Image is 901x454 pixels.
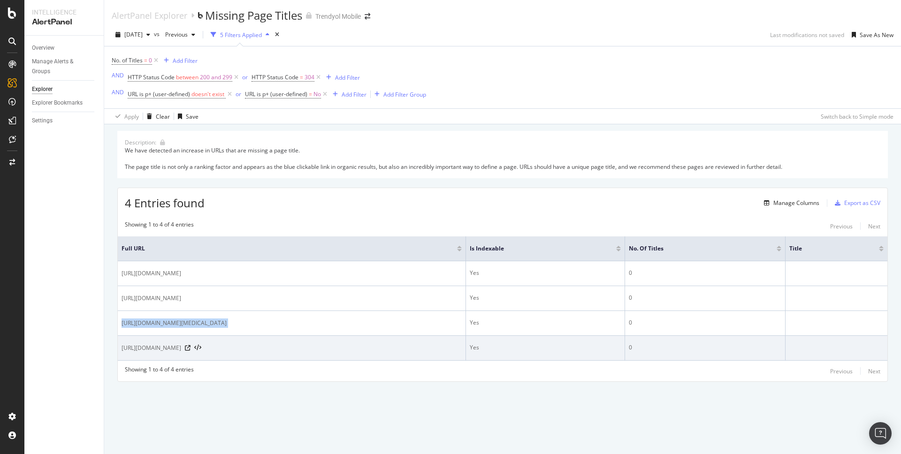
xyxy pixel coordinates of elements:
[200,71,232,84] span: 200 and 299
[125,146,880,170] div: We have detected an increase in URLs that are missing a page title. The page title is not only a ...
[470,318,621,327] div: Yes
[122,343,181,353] span: [URL][DOMAIN_NAME]
[112,56,143,64] span: No. of Titles
[160,55,198,66] button: Add Filter
[817,109,893,124] button: Switch back to Simple mode
[309,90,312,98] span: =
[32,43,54,53] div: Overview
[32,57,88,76] div: Manage Alerts & Groups
[760,197,819,209] button: Manage Columns
[194,345,201,351] button: View HTML Source
[112,109,139,124] button: Apply
[322,72,360,83] button: Add Filter
[252,73,298,81] span: HTTP Status Code
[300,73,303,81] span: =
[830,367,853,375] div: Previous
[470,244,602,253] span: Is Indexable
[149,54,152,67] span: 0
[342,91,367,98] div: Add Filter
[122,294,181,303] span: [URL][DOMAIN_NAME]
[112,88,124,96] div: AND
[470,294,621,302] div: Yes
[371,89,426,100] button: Add Filter Group
[154,30,161,38] span: vs
[470,343,621,352] div: Yes
[185,345,191,351] a: Visit Online Page
[176,73,199,81] span: between
[236,90,241,98] button: or
[124,30,143,38] span: 2025 Sep. 24th
[122,318,227,328] span: [URL][DOMAIN_NAME][MEDICAL_DATA]
[242,73,248,81] div: or
[125,195,205,211] span: 4 Entries found
[868,367,880,375] div: Next
[161,30,188,38] span: Previous
[868,365,880,377] button: Next
[383,91,426,98] div: Add Filter Group
[629,269,781,277] div: 0
[313,88,321,101] span: No
[868,220,880,232] button: Next
[32,84,53,94] div: Explorer
[112,27,154,42] button: [DATE]
[32,84,97,94] a: Explorer
[844,199,880,207] div: Export as CSV
[245,90,307,98] span: URL is p+ (user-defined)
[128,90,190,98] span: URL is p+ (user-defined)
[32,98,97,108] a: Explorer Bookmarks
[315,12,361,21] div: Trendyol Mobile
[32,17,96,28] div: AlertPanel
[112,88,124,97] button: AND
[32,116,97,126] a: Settings
[125,365,194,377] div: Showing 1 to 4 of 4 entries
[122,269,181,278] span: [URL][DOMAIN_NAME]
[868,222,880,230] div: Next
[128,73,175,81] span: HTTP Status Code
[205,8,302,23] div: Missing Page Titles
[161,27,199,42] button: Previous
[629,343,781,352] div: 0
[860,31,893,39] div: Save As New
[207,27,273,42] button: 5 Filters Applied
[629,294,781,302] div: 0
[32,8,96,17] div: Intelligence
[173,57,198,65] div: Add Filter
[112,10,187,21] a: AlertPanel Explorer
[335,74,360,82] div: Add Filter
[821,113,893,121] div: Switch back to Simple mode
[124,113,139,121] div: Apply
[470,269,621,277] div: Yes
[365,13,370,20] div: arrow-right-arrow-left
[156,113,170,121] div: Clear
[773,199,819,207] div: Manage Columns
[629,318,781,327] div: 0
[125,138,156,146] div: Description:
[32,57,97,76] a: Manage Alerts & Groups
[629,244,763,253] span: No. of Titles
[242,73,248,82] button: or
[236,90,241,98] div: or
[191,90,224,98] span: doesn't exist
[848,27,893,42] button: Save As New
[831,196,880,211] button: Export as CSV
[273,30,281,39] div: times
[32,43,97,53] a: Overview
[789,244,865,253] span: Title
[125,220,194,232] div: Showing 1 to 4 of 4 entries
[869,422,892,445] div: Open Intercom Messenger
[830,222,853,230] div: Previous
[305,71,314,84] span: 304
[186,113,199,121] div: Save
[770,31,844,39] div: Last modifications not saved
[32,116,53,126] div: Settings
[220,31,262,39] div: 5 Filters Applied
[174,109,199,124] button: Save
[144,56,147,64] span: =
[32,98,83,108] div: Explorer Bookmarks
[830,220,853,232] button: Previous
[143,109,170,124] button: Clear
[112,71,124,79] div: AND
[122,244,443,253] span: Full URL
[329,89,367,100] button: Add Filter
